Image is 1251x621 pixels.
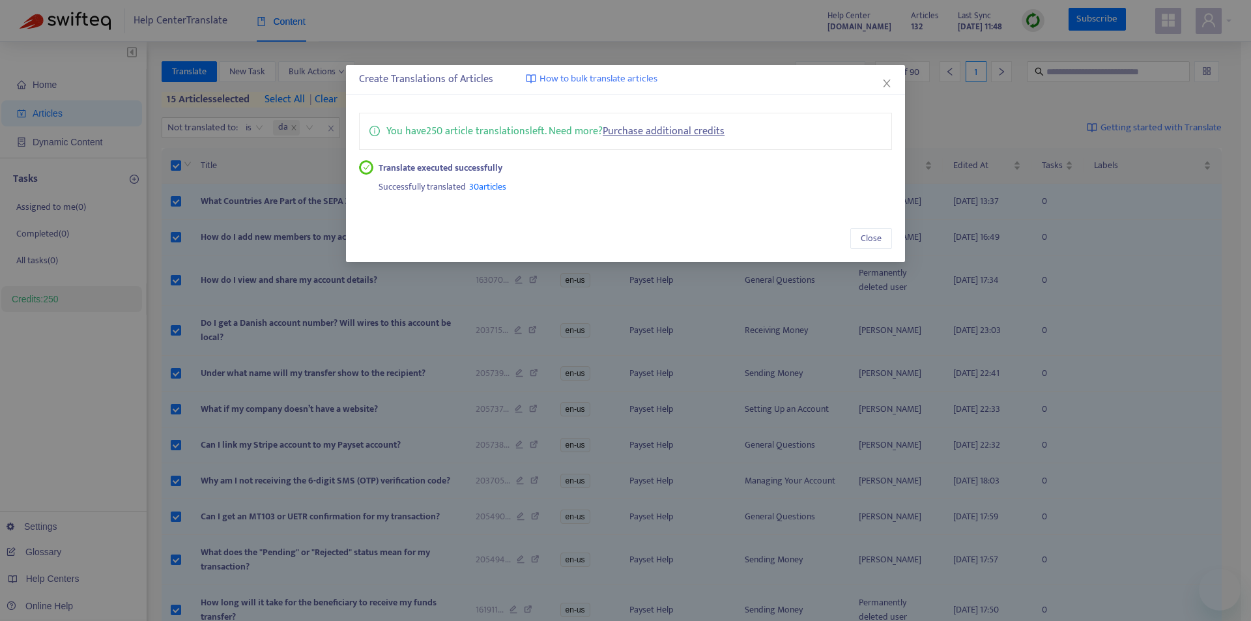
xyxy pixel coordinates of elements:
[1199,569,1241,611] iframe: Button to launch messaging window
[850,228,892,249] button: Close
[539,72,657,87] span: How to bulk translate articles
[526,74,536,84] img: image-link
[359,72,892,87] div: Create Translations of Articles
[386,123,725,139] p: You have 250 article translations left. Need more?
[363,164,370,171] span: check
[880,76,894,91] button: Close
[369,123,380,136] span: info-circle
[603,123,725,140] a: Purchase additional credits
[379,161,502,175] strong: Translate executed successfully
[469,179,506,194] span: 30 articles
[882,78,892,89] span: close
[861,231,882,246] span: Close
[379,175,892,195] div: Successfully translated
[526,72,657,87] a: How to bulk translate articles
